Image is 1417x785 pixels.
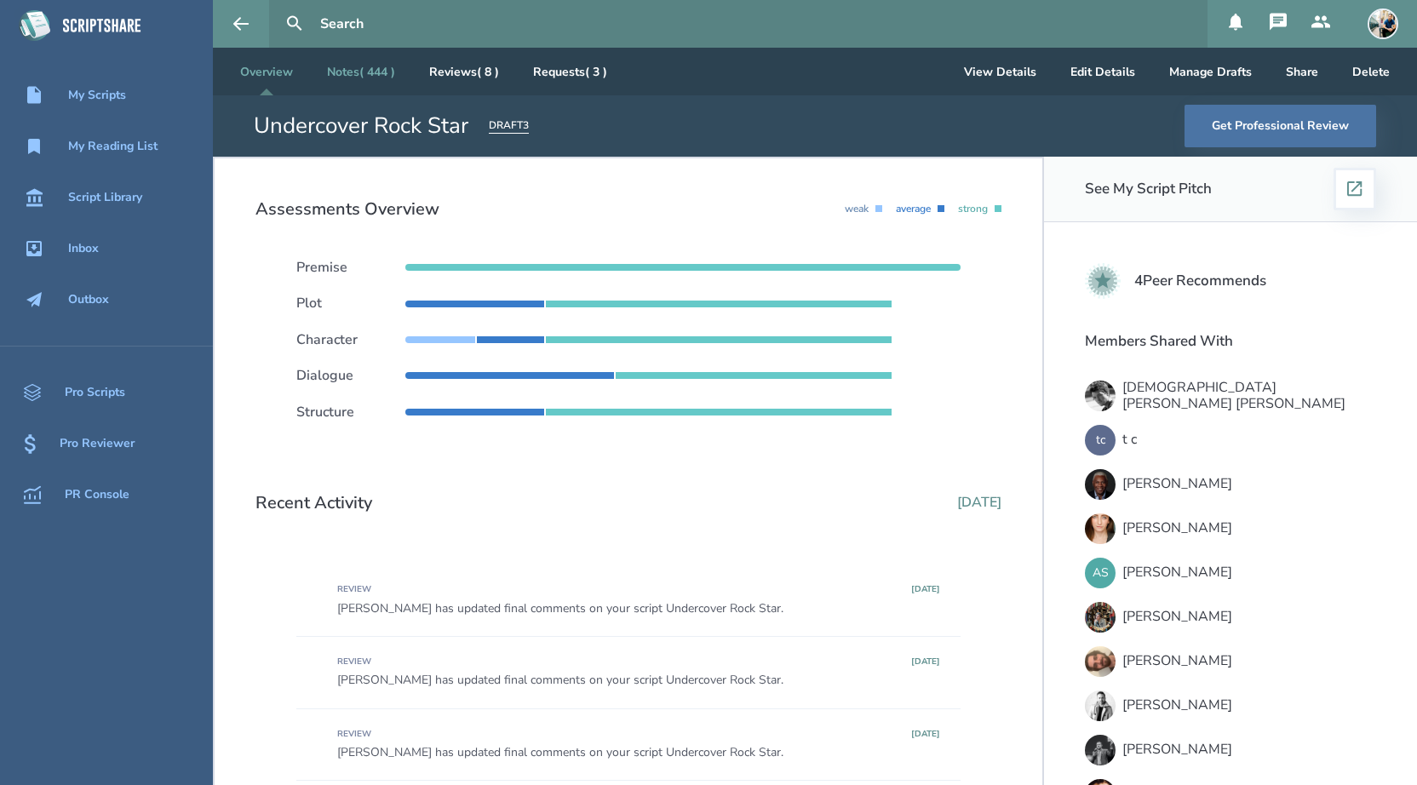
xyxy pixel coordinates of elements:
img: user_1648936165-crop.jpg [1085,513,1116,544]
a: [PERSON_NAME] [1085,731,1376,769]
div: [DEMOGRAPHIC_DATA][PERSON_NAME] [PERSON_NAME] [1122,380,1376,411]
div: [PERSON_NAME] has updated final comments on your script Undercover Rock Star. [337,602,940,616]
p: [DATE] [957,495,1001,510]
div: strong [958,203,995,215]
h1: Undercover Rock Star [254,111,468,141]
div: [PERSON_NAME] has updated final comments on your script Undercover Rock Star. [337,746,940,759]
div: [PERSON_NAME] [1122,476,1232,491]
img: user_1716403022-crop.jpg [1085,690,1116,721]
div: Friday, June 20, 2025 at 12:28:57 PM [911,657,940,668]
div: DRAFT3 [489,118,529,134]
div: [PERSON_NAME] has updated final comments on your script Undercover Rock Star. [337,673,940,687]
div: [PERSON_NAME] [1122,742,1232,757]
a: tct c [1085,421,1376,459]
div: Friday, June 20, 2025 at 12:28:57 PM [911,585,940,595]
div: Script Library [68,191,142,204]
a: Review[DATE][PERSON_NAME] has updated final comments on your script Undercover Rock Star. [296,636,961,708]
a: Review[DATE][PERSON_NAME] has updated final comments on your script Undercover Rock Star. [296,708,961,781]
button: Get Professional Review [1185,105,1376,147]
div: Inbox [68,242,99,255]
h3: See My Script Pitch [1085,180,1212,198]
img: user_1673573717-crop.jpg [1368,9,1398,39]
button: Share [1272,48,1332,95]
a: Reviews( 8 ) [416,48,513,95]
button: Delete [1339,48,1403,95]
a: [PERSON_NAME] [1085,687,1376,725]
div: AS [1085,558,1116,588]
button: Edit Details [1057,48,1149,95]
h3: Members Shared With [1085,333,1376,350]
a: [PERSON_NAME] [1085,599,1376,636]
a: Overview [227,48,307,95]
div: Character [296,332,405,347]
img: user_1641492977-crop.jpg [1085,469,1116,500]
button: Manage Drafts [1156,48,1265,95]
img: user_1721080613-crop.jpg [1085,735,1116,765]
div: Outbox [68,293,109,307]
div: Review [337,585,371,595]
img: user_1598148512-crop.jpg [1085,381,1116,411]
div: [PERSON_NAME] [1122,697,1232,713]
div: [PERSON_NAME] [1122,609,1232,624]
div: Friday, June 20, 2025 at 12:28:57 PM [911,730,940,740]
h3: 4 Peer Recommends [1134,272,1266,289]
div: t c [1122,432,1137,447]
button: View Details [950,48,1050,95]
a: [PERSON_NAME] [1085,466,1376,503]
div: My Scripts [68,89,126,102]
div: Dialogue [296,368,405,383]
a: Requests( 3 ) [519,48,621,95]
a: AS[PERSON_NAME] [1085,554,1376,592]
div: Premise [296,260,405,275]
div: Review [337,730,371,740]
div: Structure [296,404,405,420]
div: weak [845,203,875,215]
div: [PERSON_NAME] [1122,520,1232,536]
div: [PERSON_NAME] [1122,564,1232,580]
a: [PERSON_NAME] [1085,643,1376,680]
a: [DEMOGRAPHIC_DATA][PERSON_NAME] [PERSON_NAME] [1085,377,1376,415]
h2: Assessments Overview [255,199,439,219]
div: My Reading List [68,140,158,153]
div: Review [337,657,371,668]
div: PR Console [65,488,129,501]
a: Review[DATE][PERSON_NAME] has updated final comments on your script Undercover Rock Star. [296,564,961,636]
div: Pro Scripts [65,386,125,399]
img: user_1684950674-crop.jpg [1085,602,1116,633]
div: average [896,203,938,215]
a: Notes( 444 ) [313,48,409,95]
div: Plot [296,295,405,311]
h2: Recent Activity [255,493,372,513]
a: [PERSON_NAME] [1085,510,1376,547]
div: [PERSON_NAME] [1122,653,1232,668]
div: tc [1085,425,1116,456]
div: Pro Reviewer [60,437,135,450]
img: user_1687802677-crop.jpg [1085,646,1116,677]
